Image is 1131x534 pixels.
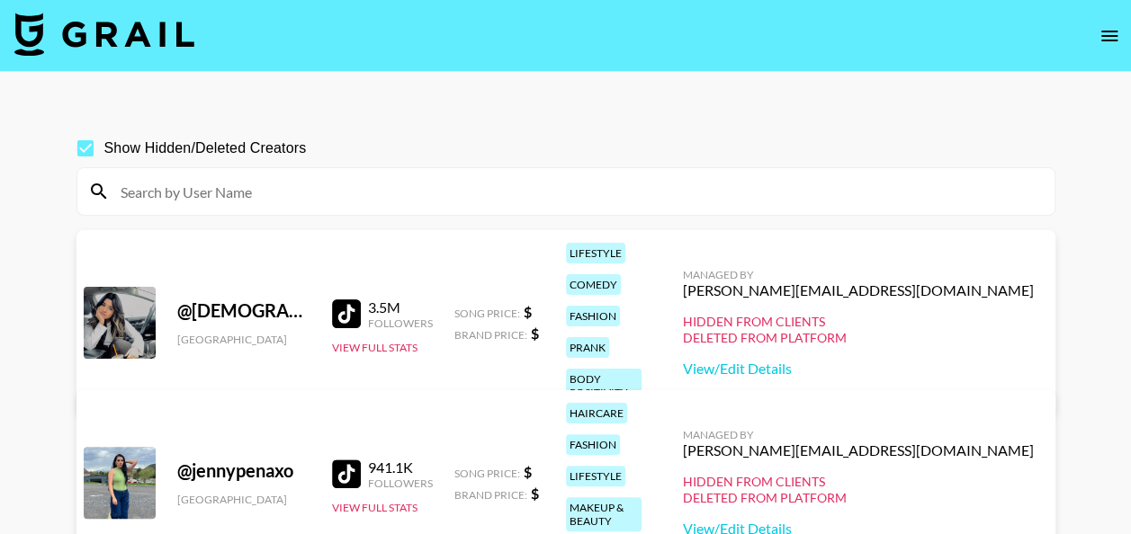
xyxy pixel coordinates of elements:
div: fashion [566,306,620,326]
div: @ [DEMOGRAPHIC_DATA] [177,299,310,322]
div: Deleted from Platform [683,330,1034,346]
div: [GEOGRAPHIC_DATA] [177,493,310,506]
div: Followers [368,476,433,490]
div: comedy [566,274,621,295]
div: body positivity [566,369,642,403]
div: Deleted from Platform [683,490,1034,506]
div: Managed By [683,428,1034,441]
strong: $ [531,325,539,342]
div: haircare [566,403,627,423]
span: Song Price: [454,467,520,480]
button: View Full Stats [332,501,417,514]
button: open drawer [1091,18,1127,54]
input: Search by User Name [110,177,1044,206]
div: @ jennypenaxo [177,459,310,482]
div: prank [566,337,609,358]
button: View Full Stats [332,341,417,354]
span: Brand Price: [454,328,527,342]
div: Hidden from Clients [683,474,1034,490]
span: Show Hidden/Deleted Creators [104,138,307,159]
div: [PERSON_NAME][EMAIL_ADDRESS][DOMAIN_NAME] [683,281,1034,299]
div: lifestyle [566,466,625,486]
strong: $ [524,463,532,480]
div: 3.5M [368,298,433,316]
a: View/Edit Details [683,360,1034,378]
div: makeup & beauty [566,497,642,531]
strong: $ [531,485,539,502]
img: Grail Talent [14,13,194,56]
div: Hidden from Clients [683,314,1034,330]
div: 941.1K [368,458,433,476]
div: lifestyle [566,243,625,263]
div: [PERSON_NAME][EMAIL_ADDRESS][DOMAIN_NAME] [683,441,1034,459]
div: Followers [368,316,433,330]
div: Managed By [683,268,1034,281]
div: fashion [566,434,620,455]
div: [GEOGRAPHIC_DATA] [177,333,310,346]
span: Brand Price: [454,488,527,502]
strong: $ [524,303,532,320]
span: Song Price: [454,307,520,320]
